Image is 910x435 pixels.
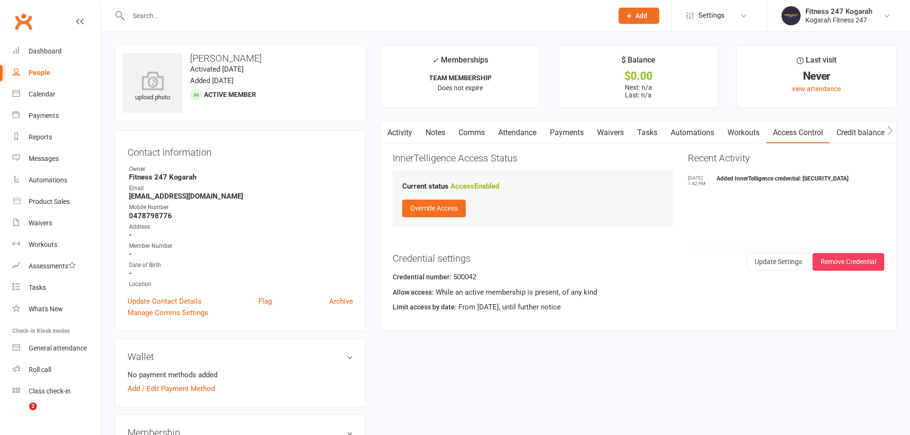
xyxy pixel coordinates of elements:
button: Remove Credential [813,253,884,270]
span: Settings [698,5,725,26]
div: Calendar [29,90,55,98]
div: Owner [129,165,353,174]
h3: Contact information [128,143,353,158]
a: Product Sales [12,191,101,212]
div: Payments [29,112,59,119]
iframe: Intercom live chat [10,403,32,425]
a: Add / Edit Payment Method [128,383,215,394]
a: Class kiosk mode [12,381,101,402]
a: General attendance kiosk mode [12,338,101,359]
strong: Current status [402,182,449,191]
div: 500042 [393,271,884,286]
a: Attendance [492,122,543,144]
time: Activated [DATE] [190,65,244,74]
a: Automations [664,122,721,144]
div: From [DATE], until further notice [393,301,884,316]
a: Waivers [12,212,101,234]
div: Mobile Number [129,203,353,212]
strong: [EMAIL_ADDRESS][DOMAIN_NAME] [129,192,353,201]
span: Does not expire [438,84,483,92]
div: Workouts [29,241,57,248]
a: Access Control [766,122,830,144]
strong: - [129,250,353,258]
div: Email [129,184,353,193]
a: Waivers [590,122,631,144]
a: Update Contact Details [128,296,202,307]
a: Payments [543,122,590,144]
span: Add [635,12,647,20]
a: Credit balance [830,122,891,144]
li: No payment methods added [128,369,353,381]
p: Next: n/a Last: n/a [567,84,709,99]
input: Search... [126,9,606,22]
img: thumb_image1749097489.png [782,6,801,25]
a: Tasks [12,277,101,298]
h3: Recent Activity [688,153,884,163]
a: Flag [258,296,272,307]
div: $ Balance [621,54,655,71]
h3: Credential settings [393,253,884,264]
label: Credential number: [393,272,451,282]
a: Clubworx [11,10,35,33]
div: Automations [29,176,67,184]
time: [DATE] 1:42 PM [688,175,712,187]
a: Roll call [12,359,101,381]
i: ✓ [432,56,439,65]
strong: 0478798776 [129,212,353,220]
a: Archive [329,296,353,307]
a: Activity [381,122,419,144]
div: Location [129,280,353,289]
div: People [29,69,50,76]
div: Memberships [432,54,488,72]
time: Added [DATE] [190,76,234,85]
strong: - [129,231,353,239]
div: Dashboard [29,47,62,55]
button: Add [619,8,659,24]
h3: Wallet [128,351,353,362]
span: 2 [29,403,37,410]
a: Dashboard [12,41,101,62]
div: Reports [29,133,52,141]
div: Product Sales [29,198,70,205]
h3: InnerTelligence Access Status [393,153,674,163]
label: Limit access by date: [393,302,457,312]
div: Fitness 247 Kogarah [805,7,872,16]
a: Assessments [12,255,101,277]
a: Workouts [721,122,766,144]
a: Automations [12,170,101,191]
button: Update Settings [747,253,810,270]
a: Messages [12,148,101,170]
div: Waivers [29,219,52,227]
button: Override Access [402,200,466,217]
a: Manage Comms Settings [128,307,208,318]
div: Class check-in [29,387,71,395]
a: view attendance [792,85,841,93]
div: Messages [29,155,59,162]
div: General attendance [29,344,87,352]
label: Allow access: [393,287,434,297]
a: Payments [12,105,101,127]
div: Roll call [29,366,51,373]
span: Active member [204,91,256,98]
div: Tasks [29,284,46,291]
div: Member Number [129,242,353,251]
a: Reports [12,127,101,148]
div: Assessments [29,262,76,270]
div: upload photo [123,71,182,103]
a: Notes [419,122,452,144]
a: Comms [452,122,492,144]
div: While an active membership is present, of any kind [393,286,884,301]
div: What's New [29,305,63,313]
strong: - [129,269,353,277]
strong: TEAM MEMBERSHIP [429,74,492,82]
a: Tasks [631,122,664,144]
a: People [12,62,101,84]
a: What's New [12,298,101,320]
a: Calendar [12,84,101,105]
div: Last visit [797,54,836,71]
strong: Access Enabled [450,182,499,191]
a: Workouts [12,234,101,255]
div: Never [746,71,888,81]
div: Date of Birth [129,261,353,270]
div: Kogarah Fitness 247 [805,16,872,24]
